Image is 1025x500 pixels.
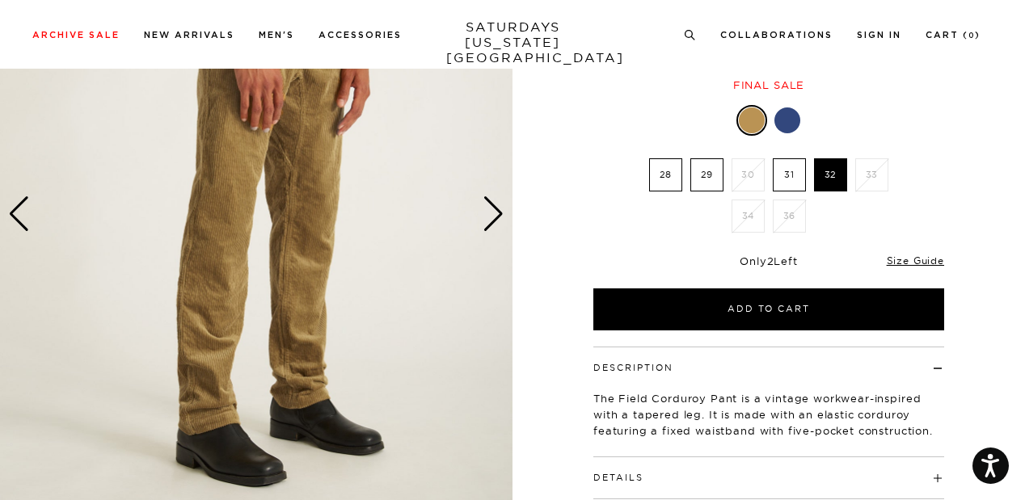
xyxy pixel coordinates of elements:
a: Collaborations [720,31,833,40]
button: Details [593,473,643,482]
p: The Field Corduroy Pant is a vintage workwear-inspired with a tapered leg. It is made with an ela... [593,390,944,439]
label: 28 [649,158,682,191]
a: SATURDAYS[US_STATE][GEOGRAPHIC_DATA] [446,19,580,65]
span: 2 [767,254,774,267]
a: Archive Sale [32,31,120,40]
div: Previous slide [8,196,30,232]
button: Add to Cart [593,288,944,330]
a: Accessories [318,31,402,40]
a: Cart (0) [926,31,981,40]
label: 31 [773,158,806,191]
label: 32 [814,158,847,191]
small: 0 [968,32,975,40]
div: Final sale [591,78,947,92]
a: Sign In [857,31,901,40]
button: Description [593,363,673,372]
a: New Arrivals [144,31,234,40]
a: Men's [259,31,294,40]
label: 29 [690,158,723,191]
a: Size Guide [887,254,944,267]
div: Next slide [483,196,504,232]
div: Only Left [593,254,944,268]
